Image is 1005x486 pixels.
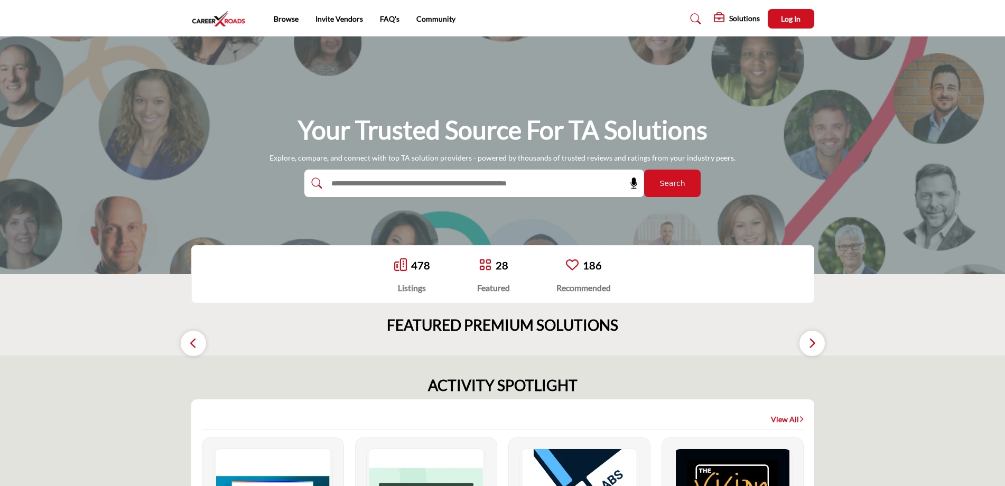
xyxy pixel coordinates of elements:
[496,259,508,272] a: 28
[387,316,618,334] h2: FEATURED PREMIUM SOLUTIONS
[477,282,510,294] div: Featured
[416,14,455,23] a: Community
[771,414,804,425] a: View All
[298,114,708,146] h1: Your Trusted Source for TA Solutions
[411,259,430,272] a: 478
[315,14,363,23] a: Invite Vendors
[729,14,760,23] h5: Solutions
[380,14,399,23] a: FAQ's
[274,14,299,23] a: Browse
[714,13,760,25] div: Solutions
[556,282,611,294] div: Recommended
[644,170,701,197] button: Search
[680,11,708,27] a: Search
[583,259,602,272] a: 186
[479,258,491,273] a: Go to Featured
[394,282,430,294] div: Listings
[191,10,252,27] img: Site Logo
[768,9,814,29] button: Log In
[566,258,579,273] a: Go to Recommended
[269,153,736,163] p: Explore, compare, and connect with top TA solution providers - powered by thousands of trusted re...
[659,178,685,189] span: Search
[781,14,801,23] span: Log In
[428,377,578,395] h2: ACTIVITY SPOTLIGHT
